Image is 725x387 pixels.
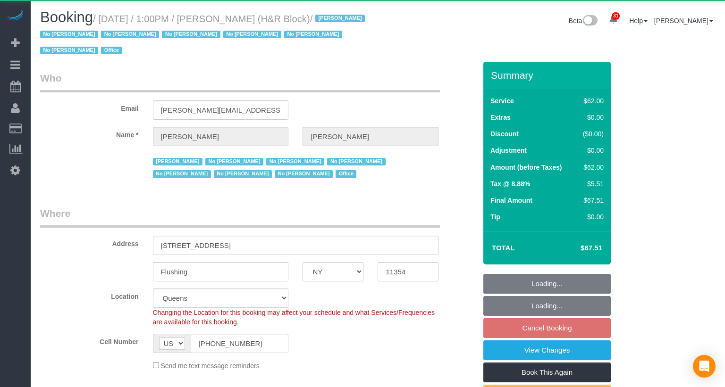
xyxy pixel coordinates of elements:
input: Email [153,100,289,120]
span: Office [101,47,122,54]
span: [PERSON_NAME] [315,15,365,22]
span: No [PERSON_NAME] [214,170,272,178]
strong: Total [492,244,515,252]
div: $62.00 [579,163,604,172]
input: First Name [153,127,289,146]
div: $5.51 [579,179,604,189]
span: No [PERSON_NAME] [40,47,98,54]
div: $0.00 [579,146,604,155]
span: Send me text message reminders [160,362,259,370]
label: Amount (before Taxes) [490,163,562,172]
input: City [153,262,289,281]
span: 31 [612,12,620,20]
label: Address [33,236,146,248]
a: Help [629,17,648,25]
span: / [40,14,368,56]
img: New interface [582,15,598,27]
label: Cell Number [33,334,146,346]
a: [PERSON_NAME] [654,17,713,25]
span: No [PERSON_NAME] [223,31,281,38]
label: Email [33,100,146,113]
span: Booking [40,9,93,25]
a: Beta [569,17,598,25]
img: Automaid Logo [6,9,25,23]
legend: Where [40,206,440,228]
span: No [PERSON_NAME] [40,31,98,38]
span: No [PERSON_NAME] [205,158,263,165]
label: Final Amount [490,196,532,205]
label: Discount [490,129,519,139]
span: No [PERSON_NAME] [162,31,220,38]
span: No [PERSON_NAME] [275,170,333,178]
h3: Summary [491,70,606,81]
div: $0.00 [579,212,604,222]
label: Service [490,96,514,106]
label: Adjustment [490,146,527,155]
span: No [PERSON_NAME] [266,158,324,165]
h4: $67.51 [552,244,602,252]
span: Changing the Location for this booking may affect your schedule and what Services/Frequencies are... [153,309,435,326]
span: No [PERSON_NAME] [101,31,159,38]
label: Location [33,288,146,301]
div: $0.00 [579,113,604,122]
input: Cell Number [191,334,289,353]
label: Name * [33,127,146,140]
span: No [PERSON_NAME] [153,170,211,178]
span: Office [336,170,356,178]
div: $62.00 [579,96,604,106]
input: Zip Code [378,262,438,281]
a: Book This Again [483,362,611,382]
small: / [DATE] / 1:00PM / [PERSON_NAME] (H&R Block) [40,14,368,56]
input: Last Name [303,127,438,146]
div: Open Intercom Messenger [693,355,716,378]
span: [PERSON_NAME] [153,158,202,165]
a: 31 [604,9,623,30]
span: No [PERSON_NAME] [284,31,342,38]
label: Tax @ 8.88% [490,179,530,189]
legend: Who [40,71,440,92]
div: ($0.00) [579,129,604,139]
a: View Changes [483,340,611,360]
div: $67.51 [579,196,604,205]
span: No [PERSON_NAME] [327,158,385,165]
label: Tip [490,212,500,222]
label: Extras [490,113,511,122]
